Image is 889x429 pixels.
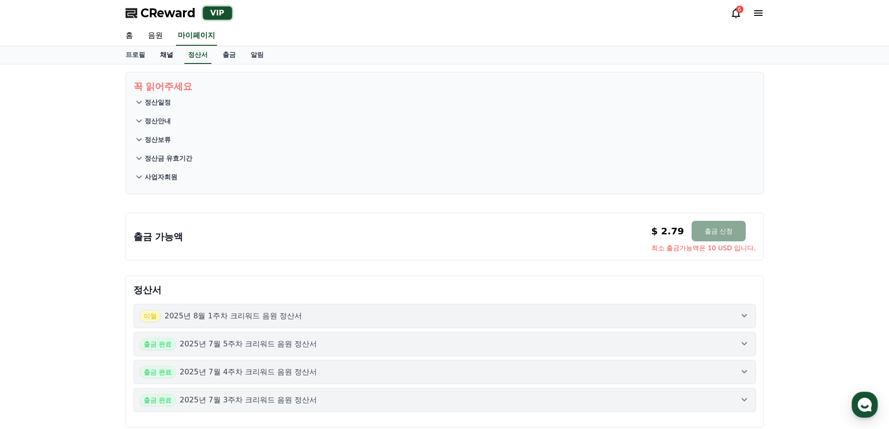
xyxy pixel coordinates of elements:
p: 2025년 8월 1주차 크리워드 음원 정산서 [165,310,302,322]
span: CReward [140,6,196,21]
p: 2025년 7월 4주차 크리워드 음원 정산서 [180,366,317,378]
a: 마이페이지 [176,26,217,46]
span: 출금 완료 [140,366,176,378]
span: 대화 [85,310,97,318]
a: 대화 [62,296,120,319]
span: 설정 [144,310,155,317]
a: 6 [730,7,742,19]
button: 사업자회원 [133,168,756,186]
div: 6 [736,6,743,13]
p: 정산안내 [145,116,171,126]
a: 프로필 [118,46,153,64]
a: CReward [126,6,196,21]
p: 정산일정 [145,98,171,107]
button: 출금 완료 2025년 7월 5주차 크리워드 음원 정산서 [133,332,756,356]
a: 홈 [118,26,140,46]
p: 사업자회원 [145,172,177,182]
p: 정산금 유효기간 [145,154,193,163]
a: 채널 [153,46,181,64]
button: 정산금 유효기간 [133,149,756,168]
span: 출금 완료 [140,338,176,350]
p: 2025년 7월 5주차 크리워드 음원 정산서 [180,338,317,350]
p: $ 2.79 [651,225,684,238]
a: 출금 [215,46,243,64]
span: 최소 출금가능액은 10 USD 입니다. [651,243,756,253]
span: 이월 [140,310,161,322]
p: 정산보류 [145,135,171,144]
div: VIP [203,7,232,20]
button: 정산안내 [133,112,756,130]
p: 정산서 [133,283,756,296]
button: 출금 완료 2025년 7월 4주차 크리워드 음원 정산서 [133,360,756,384]
a: 홈 [3,296,62,319]
button: 정산보류 [133,130,756,149]
p: 꼭 읽어주세요 [133,80,756,93]
p: 2025년 7월 3주차 크리워드 음원 정산서 [180,394,317,406]
a: 음원 [140,26,170,46]
button: 출금 신청 [692,221,746,241]
a: 설정 [120,296,179,319]
a: 정산서 [184,46,211,64]
span: 출금 완료 [140,394,176,406]
button: 이월 2025년 8월 1주차 크리워드 음원 정산서 [133,304,756,328]
button: 정산일정 [133,93,756,112]
span: 홈 [29,310,35,317]
button: 출금 완료 2025년 7월 3주차 크리워드 음원 정산서 [133,388,756,412]
p: 출금 가능액 [133,230,183,243]
a: 알림 [243,46,271,64]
